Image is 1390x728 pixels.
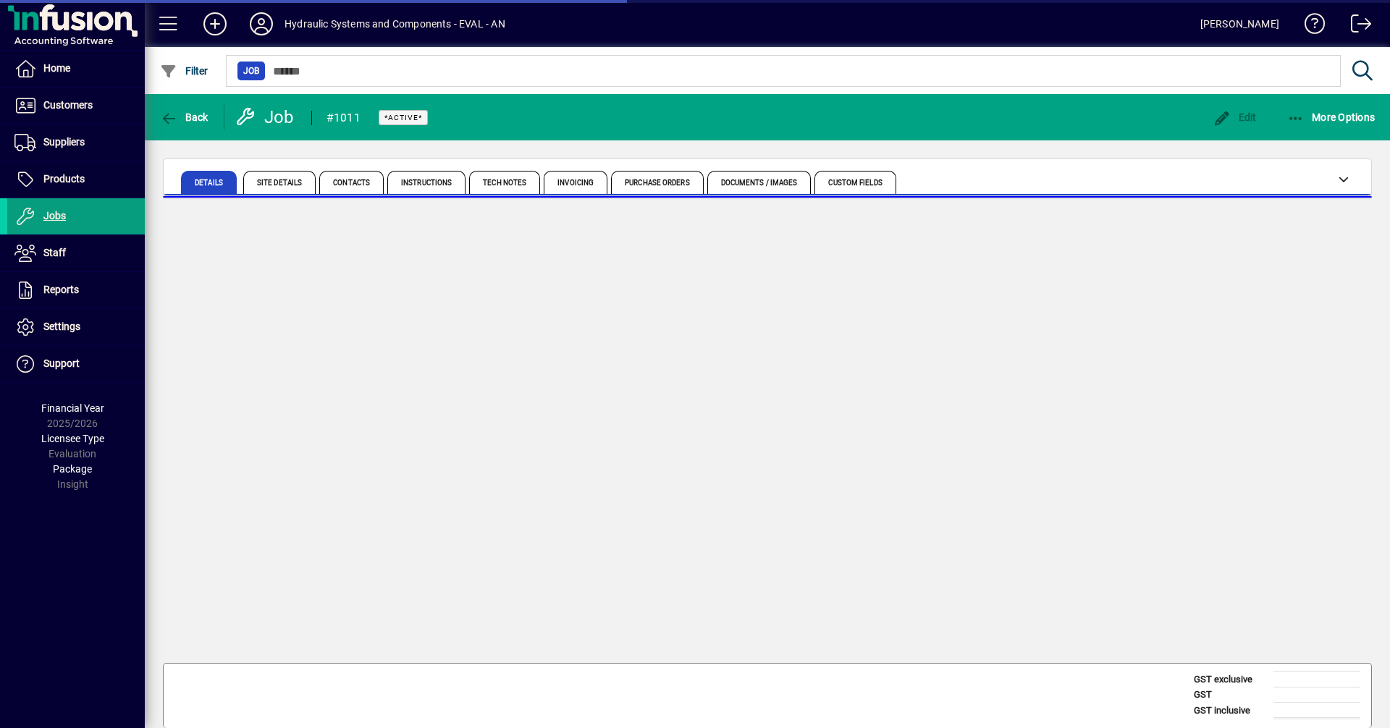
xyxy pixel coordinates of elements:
span: Contacts [333,179,370,187]
span: Details [195,179,223,187]
td: GST inclusive [1187,703,1273,719]
td: GST [1187,687,1273,703]
span: Reports [43,284,79,295]
button: Edit [1210,104,1260,130]
span: Filter [160,65,208,77]
button: More Options [1284,104,1379,130]
div: #1011 [327,106,361,130]
a: Knowledge Base [1294,3,1326,50]
a: Reports [7,272,145,308]
button: Add [192,11,238,37]
span: Customers [43,99,93,111]
span: Suppliers [43,136,85,148]
a: Home [7,51,145,87]
span: Purchase Orders [625,179,690,187]
a: Staff [7,235,145,271]
div: Hydraulic Systems and Components - EVAL - AN [285,12,505,35]
span: Edit [1213,111,1257,123]
span: Jobs [43,210,66,221]
div: Job [235,106,297,129]
a: Customers [7,88,145,124]
span: Settings [43,321,80,332]
span: Job [243,64,259,78]
span: Financial Year [41,402,104,414]
span: Package [53,463,92,475]
a: Logout [1340,3,1372,50]
a: Products [7,161,145,198]
td: GST exclusive [1187,672,1273,687]
app-page-header-button: Back [145,104,224,130]
span: Support [43,357,80,369]
span: Licensee Type [41,433,104,444]
span: Products [43,173,85,185]
span: Invoicing [557,179,594,187]
a: Support [7,346,145,382]
div: [PERSON_NAME] [1200,12,1279,35]
span: More Options [1287,111,1376,123]
a: Settings [7,309,145,345]
span: Site Details [257,179,302,187]
span: Staff [43,247,66,258]
span: Instructions [401,179,452,187]
button: Filter [156,58,212,84]
span: Tech Notes [483,179,526,187]
span: Documents / Images [721,179,798,187]
button: Back [156,104,212,130]
a: Suppliers [7,124,145,161]
button: Profile [238,11,285,37]
span: Back [160,111,208,123]
span: Home [43,62,70,74]
span: Custom Fields [828,179,882,187]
